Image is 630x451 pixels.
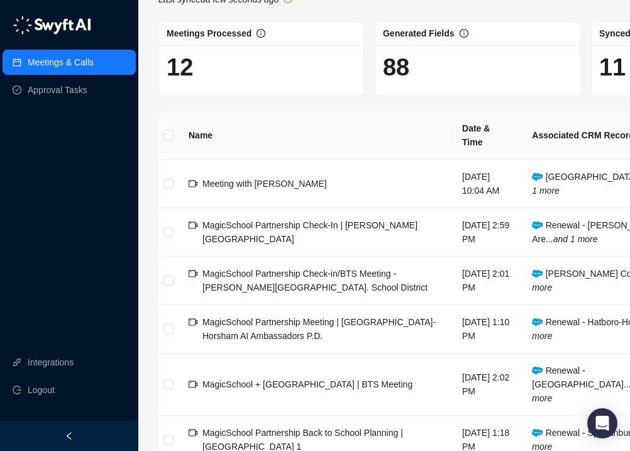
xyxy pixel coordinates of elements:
span: Meeting with [PERSON_NAME] [202,179,327,189]
span: video-camera [189,428,197,437]
span: MagicSchool Partnership Check-In | [PERSON_NAME][GEOGRAPHIC_DATA] [202,220,417,244]
span: info-circle [257,29,265,38]
a: Integrations [28,350,74,375]
span: logout [13,386,21,394]
h1: 88 [383,53,573,82]
th: Date & Time [452,111,522,160]
span: video-camera [189,380,197,389]
span: MagicSchool Partnership Meeting | [GEOGRAPHIC_DATA]-Horsham AI Ambassadors P.D. [202,317,436,341]
span: video-camera [189,221,197,230]
span: left [65,432,74,440]
td: [DATE] 2:02 PM [452,354,522,416]
img: logo-05li4sbe.png [13,16,91,35]
td: [DATE] 2:01 PM [452,257,522,305]
td: [DATE] 1:10 PM [452,305,522,354]
i: and 1 more [553,234,598,244]
span: Logout [28,377,55,403]
span: video-camera [189,269,197,278]
span: info-circle [460,29,468,38]
span: video-camera [189,179,197,188]
a: Approval Tasks [28,77,87,103]
span: Generated Fields [383,28,455,38]
span: MagicSchool Partnership Check-in/BTS Meeting - [PERSON_NAME][GEOGRAPHIC_DATA]. School District [202,269,428,292]
h1: 12 [167,53,356,82]
td: [DATE] 2:59 PM [452,208,522,257]
th: Name [179,111,452,160]
span: MagicSchool + [GEOGRAPHIC_DATA] | BTS Meeting [202,379,412,389]
div: Open Intercom Messenger [587,408,617,438]
a: Meetings & Calls [28,50,94,75]
span: Meetings Processed [167,28,251,38]
td: [DATE] 10:04 AM [452,160,522,208]
span: video-camera [189,318,197,326]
